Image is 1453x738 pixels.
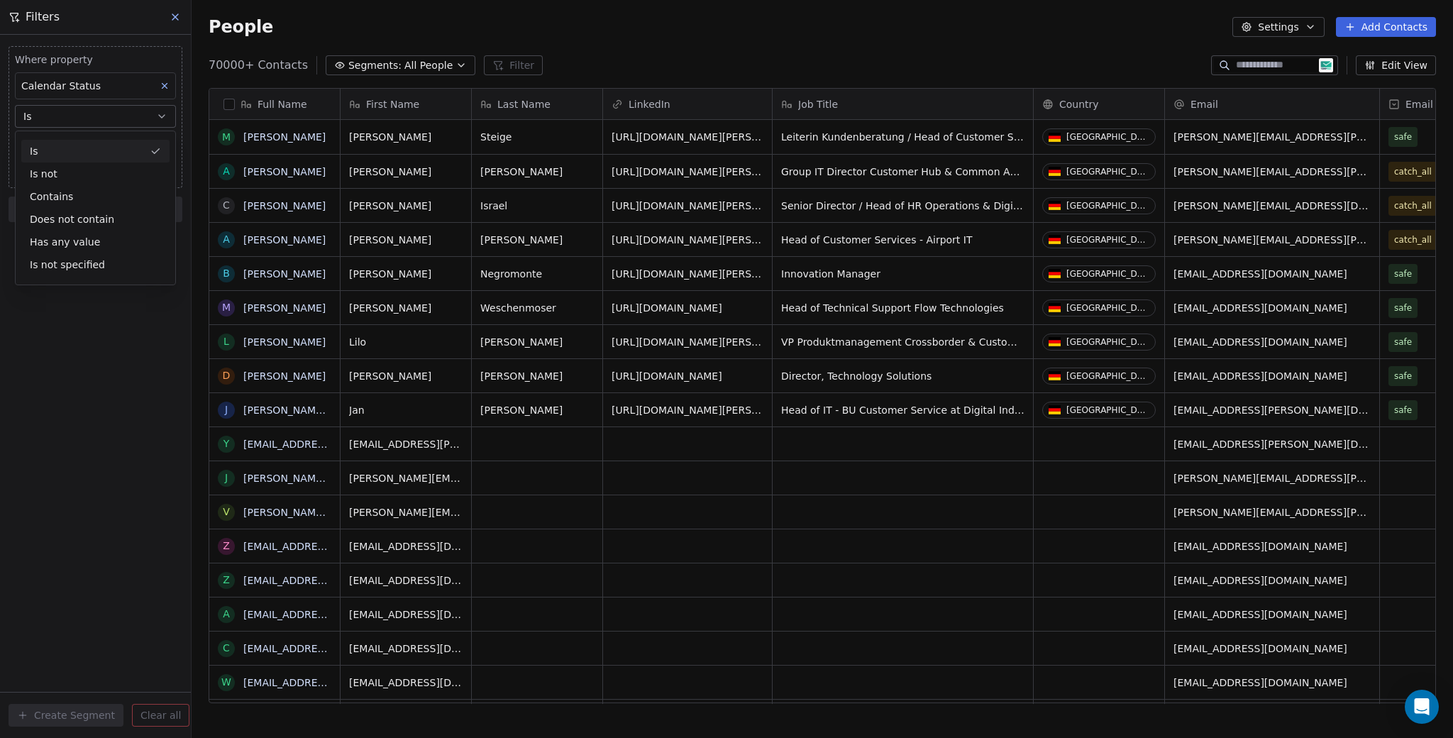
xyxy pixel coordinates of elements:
[366,97,419,111] span: First Name
[497,97,551,111] span: Last Name
[243,268,326,280] a: [PERSON_NAME]
[349,607,463,622] span: [EMAIL_ADDRESS][DOMAIN_NAME]
[243,234,326,246] a: [PERSON_NAME]
[612,404,805,416] a: [URL][DOMAIN_NAME][PERSON_NAME]
[1066,337,1149,347] div: [GEOGRAPHIC_DATA]
[480,301,594,315] span: Weschenmoser
[16,140,175,276] div: Suggestions
[223,573,230,588] div: z
[243,302,326,314] a: [PERSON_NAME]
[612,131,805,143] a: [URL][DOMAIN_NAME][PERSON_NAME]
[209,16,273,38] span: People
[1173,233,1371,247] span: [PERSON_NAME][EMAIL_ADDRESS][PERSON_NAME][DOMAIN_NAME]
[1394,165,1432,179] span: catch_all
[612,268,805,280] a: [URL][DOMAIN_NAME][PERSON_NAME]
[243,507,582,518] a: [PERSON_NAME][EMAIL_ADDRESS][PERSON_NAME][DOMAIN_NAME]
[472,89,602,119] div: Last Name
[349,403,463,417] span: Jan
[1066,269,1149,279] div: [GEOGRAPHIC_DATA]
[223,539,230,553] div: z
[480,267,594,281] span: Negromonte
[21,208,170,231] div: Does not contain
[1165,89,1379,119] div: Email
[349,301,463,315] span: [PERSON_NAME]
[1394,369,1412,383] span: safe
[1173,539,1371,553] span: [EMAIL_ADDRESS][DOMAIN_NAME]
[349,199,463,213] span: [PERSON_NAME]
[1066,132,1149,142] div: [GEOGRAPHIC_DATA]
[1394,301,1412,315] span: safe
[1394,130,1412,144] span: safe
[349,471,463,485] span: [PERSON_NAME][EMAIL_ADDRESS][PERSON_NAME][DOMAIN_NAME]
[243,131,326,143] a: [PERSON_NAME]
[349,437,463,451] span: [EMAIL_ADDRESS][PERSON_NAME][DOMAIN_NAME]
[781,403,1024,417] span: Head of IT - BU Customer Service at Digital Industries
[1173,437,1371,451] span: [EMAIL_ADDRESS][PERSON_NAME][DOMAIN_NAME]
[1336,17,1436,37] button: Add Contacts
[209,120,341,704] div: grid
[222,130,231,145] div: M
[1232,17,1324,37] button: Settings
[21,231,170,253] div: Has any value
[258,97,307,111] span: Full Name
[1173,676,1371,690] span: [EMAIL_ADDRESS][DOMAIN_NAME]
[223,232,230,247] div: A
[1356,55,1436,75] button: Edit View
[1173,267,1371,281] span: [EMAIL_ADDRESS][DOMAIN_NAME]
[612,370,722,382] a: [URL][DOMAIN_NAME]
[1173,335,1371,349] span: [EMAIL_ADDRESS][DOMAIN_NAME]
[1173,301,1371,315] span: [EMAIL_ADDRESS][DOMAIN_NAME]
[243,643,417,654] a: [EMAIL_ADDRESS][DOMAIN_NAME]
[349,641,463,656] span: [EMAIL_ADDRESS][DOMAIN_NAME]
[798,97,838,111] span: Job Title
[480,335,594,349] span: [PERSON_NAME]
[243,370,326,382] a: [PERSON_NAME]
[341,89,471,119] div: First Name
[1059,97,1099,111] span: Country
[225,470,228,485] div: j
[480,369,594,383] span: [PERSON_NAME]
[773,89,1033,119] div: Job Title
[1173,130,1371,144] span: [PERSON_NAME][EMAIL_ADDRESS][PERSON_NAME][DOMAIN_NAME]
[1173,573,1371,588] span: [EMAIL_ADDRESS][DOMAIN_NAME]
[1173,199,1371,213] span: [PERSON_NAME][EMAIL_ADDRESS][DOMAIN_NAME]
[209,89,340,119] div: Full Name
[21,253,170,276] div: Is not specified
[349,267,463,281] span: [PERSON_NAME]
[1066,167,1149,177] div: [GEOGRAPHIC_DATA]
[1394,199,1432,213] span: catch_all
[209,57,308,74] span: 70000+ Contacts
[223,266,230,281] div: B
[243,541,417,552] a: [EMAIL_ADDRESS][DOMAIN_NAME]
[781,267,1024,281] span: Innovation Manager
[221,675,231,690] div: w
[1394,233,1432,247] span: catch_all
[349,335,463,349] span: Lilo
[781,369,1024,383] span: Director, Technology Solutions
[1394,335,1412,349] span: safe
[243,166,326,177] a: [PERSON_NAME]
[404,58,453,73] span: All People
[243,473,582,484] a: [PERSON_NAME][EMAIL_ADDRESS][PERSON_NAME][DOMAIN_NAME]
[243,609,417,620] a: [EMAIL_ADDRESS][DOMAIN_NAME]
[223,164,230,179] div: A
[612,234,805,246] a: [URL][DOMAIN_NAME][PERSON_NAME]
[223,198,230,213] div: C
[1173,165,1371,179] span: [PERSON_NAME][EMAIL_ADDRESS][PERSON_NAME][DOMAIN_NAME]
[223,607,230,622] div: a
[1173,403,1371,417] span: [EMAIL_ADDRESS][PERSON_NAME][DOMAIN_NAME]
[781,335,1024,349] span: VP Produktmanagement Crossborder & Customer Solutions
[348,58,402,73] span: Segments:
[349,165,463,179] span: [PERSON_NAME]
[349,539,463,553] span: [EMAIL_ADDRESS][DOMAIN_NAME]
[243,575,417,586] a: [EMAIL_ADDRESS][DOMAIN_NAME]
[349,676,463,690] span: [EMAIL_ADDRESS][DOMAIN_NAME]
[603,89,772,119] div: LinkedIn
[781,233,1024,247] span: Head of Customer Services - Airport IT
[1405,690,1439,724] div: Open Intercom Messenger
[243,439,499,450] a: [EMAIL_ADDRESS][PERSON_NAME][DOMAIN_NAME]
[1066,303,1149,313] div: [GEOGRAPHIC_DATA]
[612,336,805,348] a: [URL][DOMAIN_NAME][PERSON_NAME]
[243,677,417,688] a: [EMAIL_ADDRESS][DOMAIN_NAME]
[480,233,594,247] span: [PERSON_NAME]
